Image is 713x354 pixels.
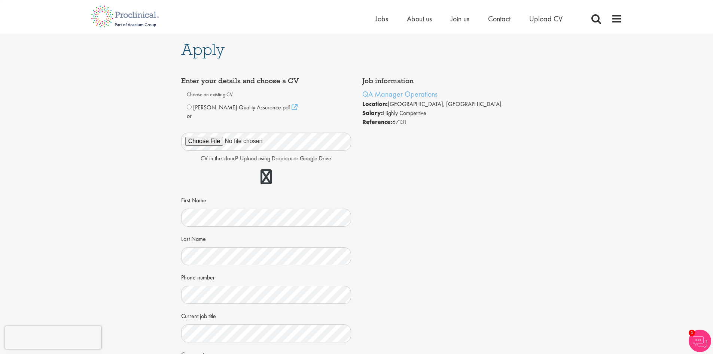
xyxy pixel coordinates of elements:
a: Join us [451,14,469,24]
a: About us [407,14,432,24]
label: Last Name [181,232,206,243]
p: or [187,112,345,121]
img: Chatbot [689,330,711,352]
strong: Location: [362,100,388,108]
label: Current job title [181,309,216,321]
span: [PERSON_NAME] Quality Assurance.pdf [193,103,290,111]
p: CV in the cloud? Upload using Dropbox or Google Drive [181,154,351,163]
a: Jobs [375,14,388,24]
label: First Name [181,194,206,205]
h4: Job information [362,77,532,85]
label: Choose an existing CV [187,88,345,101]
label: Phone number [181,271,215,282]
span: Apply [181,39,225,60]
a: Contact [488,14,511,24]
a: QA Manager Operations [362,89,438,99]
li: [GEOGRAPHIC_DATA], [GEOGRAPHIC_DATA] [362,100,532,109]
span: 1 [689,330,695,336]
a: Upload CV [529,14,563,24]
strong: Salary: [362,109,383,117]
iframe: reCAPTCHA [5,326,101,349]
li: 67131 [362,118,532,127]
strong: Reference: [362,118,392,126]
h4: Enter your details and choose a CV [181,77,351,85]
li: Highly Competitive [362,109,532,118]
